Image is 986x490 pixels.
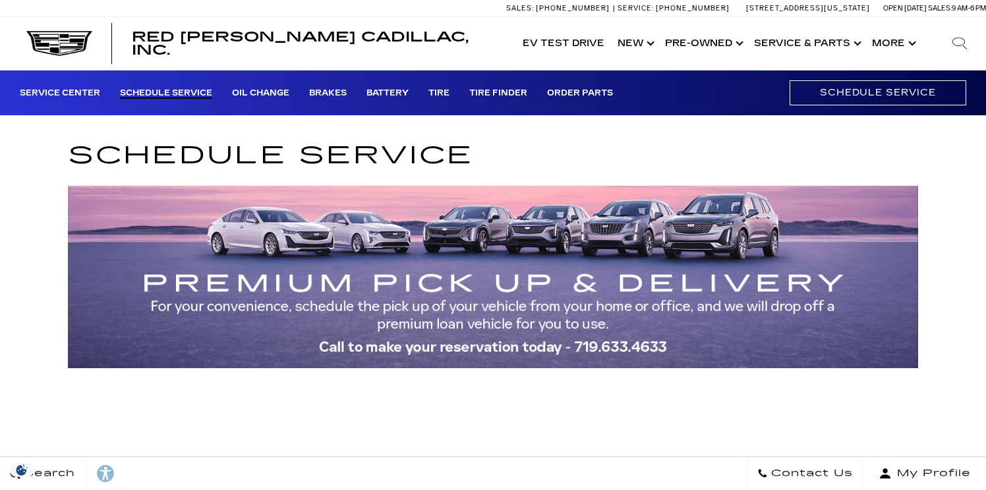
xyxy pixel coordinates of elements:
[892,464,971,483] span: My Profile
[613,5,733,12] a: Service: [PHONE_NUMBER]
[7,463,37,477] img: Opt-Out Icon
[7,463,37,477] section: Click to Open Cookie Consent Modal
[863,457,986,490] button: Open user profile menu
[506,4,534,13] span: Sales:
[928,4,952,13] span: Sales:
[656,4,730,13] span: [PHONE_NUMBER]
[68,136,918,175] h1: Schedule Service
[747,17,865,70] a: Service & Parts
[747,457,863,490] a: Contact Us
[132,30,503,57] a: Red [PERSON_NAME] Cadillac, Inc.
[68,186,918,367] img: Premium Pick Up and Delivery
[768,464,853,483] span: Contact Us
[883,4,927,13] span: Open [DATE]
[746,4,870,13] a: [STREET_ADDRESS][US_STATE]
[469,88,527,99] a: Tire Finder
[26,31,92,56] img: Cadillac Dark Logo with Cadillac White Text
[516,17,611,70] a: EV Test Drive
[536,4,610,13] span: [PHONE_NUMBER]
[618,4,654,13] span: Service:
[20,88,100,99] a: Service Center
[506,5,613,12] a: Sales: [PHONE_NUMBER]
[20,464,75,483] span: Search
[232,88,289,99] a: Oil Change
[658,17,747,70] a: Pre-Owned
[865,17,920,70] button: More
[547,88,613,99] a: Order Parts
[132,29,469,58] span: Red [PERSON_NAME] Cadillac, Inc.
[790,80,966,105] a: Schedule Service
[428,88,449,99] a: Tire
[611,17,658,70] a: New
[309,88,347,99] a: Brakes
[952,4,986,13] span: 9 AM-6 PM
[366,88,409,99] a: Battery
[120,88,212,99] a: Schedule Service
